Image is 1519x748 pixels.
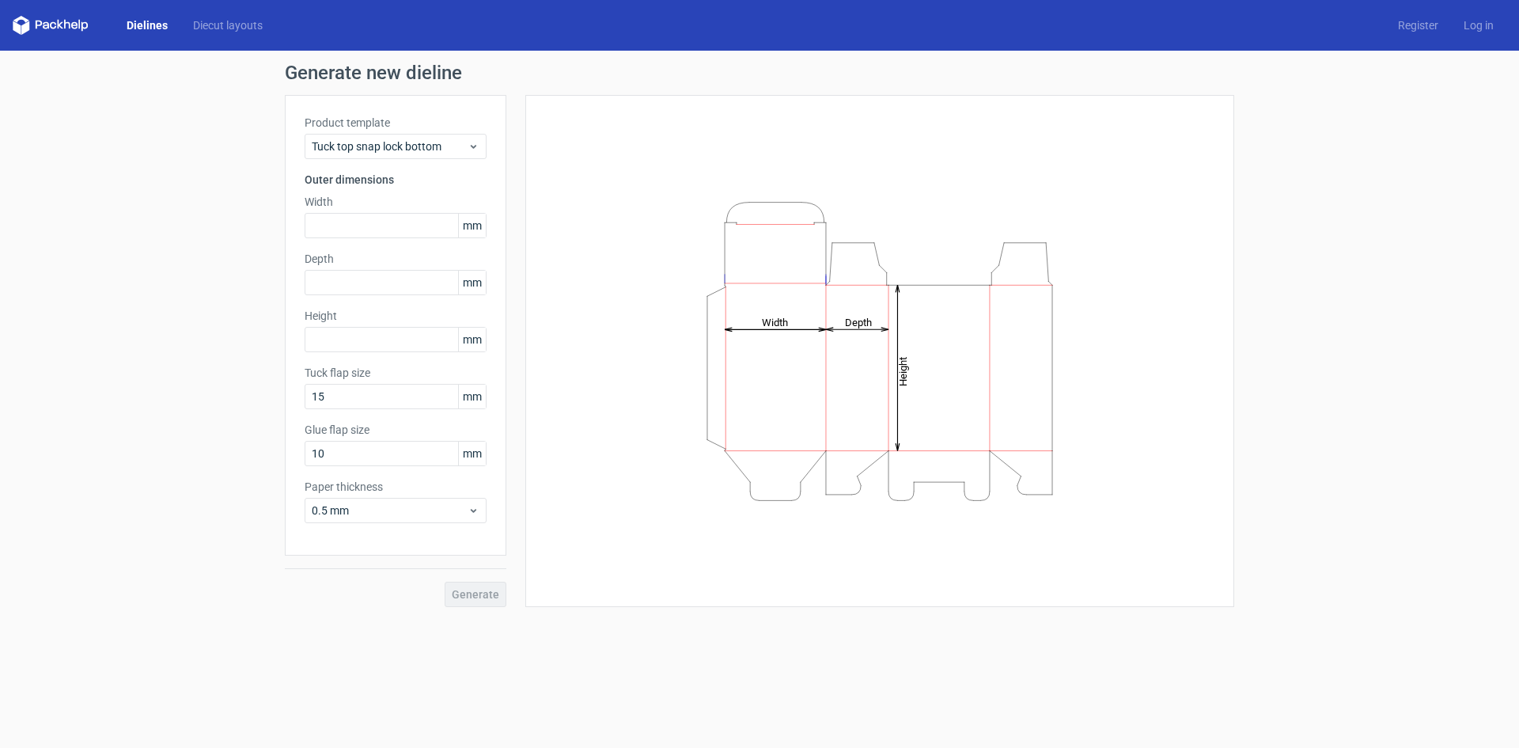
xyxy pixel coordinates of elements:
label: Height [305,308,487,324]
h1: Generate new dieline [285,63,1234,82]
span: mm [458,385,486,408]
tspan: Height [897,356,909,385]
tspan: Depth [845,316,872,328]
span: mm [458,214,486,237]
label: Tuck flap size [305,365,487,381]
span: mm [458,271,486,294]
span: mm [458,442,486,465]
label: Paper thickness [305,479,487,495]
h3: Outer dimensions [305,172,487,188]
span: Tuck top snap lock bottom [312,139,468,154]
a: Log in [1451,17,1506,33]
label: Depth [305,251,487,267]
a: Diecut layouts [180,17,275,33]
a: Dielines [114,17,180,33]
span: 0.5 mm [312,503,468,518]
label: Width [305,194,487,210]
span: mm [458,328,486,351]
label: Product template [305,115,487,131]
a: Register [1385,17,1451,33]
tspan: Width [762,316,788,328]
label: Glue flap size [305,422,487,438]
